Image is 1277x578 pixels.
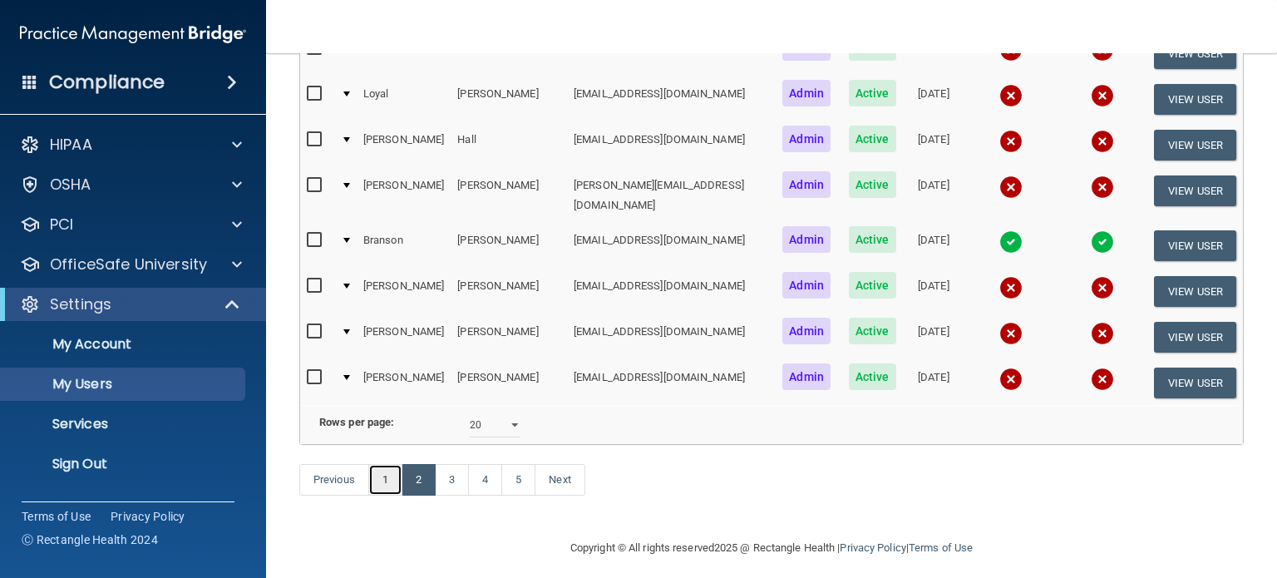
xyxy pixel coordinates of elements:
[451,223,567,269] td: [PERSON_NAME]
[20,175,242,195] a: OSHA
[903,223,965,269] td: [DATE]
[849,318,896,344] span: Active
[782,318,831,344] span: Admin
[1154,130,1236,161] button: View User
[567,314,771,360] td: [EMAIL_ADDRESS][DOMAIN_NAME]
[357,77,451,122] td: Loyal
[357,122,451,168] td: [PERSON_NAME]
[849,126,896,152] span: Active
[1154,322,1236,353] button: View User
[999,276,1023,299] img: cross.ca9f0e7f.svg
[11,456,238,472] p: Sign Out
[451,168,567,223] td: [PERSON_NAME]
[849,272,896,299] span: Active
[782,126,831,152] span: Admin
[903,31,965,77] td: [DATE]
[468,521,1075,575] div: Copyright © All rights reserved 2025 @ Rectangle Health | |
[567,360,771,405] td: [EMAIL_ADDRESS][DOMAIN_NAME]
[1091,276,1114,299] img: cross.ca9f0e7f.svg
[451,122,567,168] td: Hall
[1091,322,1114,345] img: cross.ca9f0e7f.svg
[357,168,451,223] td: [PERSON_NAME]
[50,215,73,235] p: PCI
[1091,84,1114,107] img: cross.ca9f0e7f.svg
[1091,368,1114,391] img: cross.ca9f0e7f.svg
[1091,175,1114,199] img: cross.ca9f0e7f.svg
[903,168,965,223] td: [DATE]
[999,130,1023,153] img: cross.ca9f0e7f.svg
[782,363,831,390] span: Admin
[782,80,831,106] span: Admin
[567,168,771,223] td: [PERSON_NAME][EMAIL_ADDRESS][DOMAIN_NAME]
[782,226,831,253] span: Admin
[903,77,965,122] td: [DATE]
[357,360,451,405] td: [PERSON_NAME]
[999,84,1023,107] img: cross.ca9f0e7f.svg
[11,416,238,432] p: Services
[402,464,436,496] a: 2
[903,269,965,314] td: [DATE]
[1091,230,1114,254] img: tick.e7d51cea.svg
[22,531,158,548] span: Ⓒ Rectangle Health 2024
[1154,276,1236,307] button: View User
[20,294,241,314] a: Settings
[999,230,1023,254] img: tick.e7d51cea.svg
[567,77,771,122] td: [EMAIL_ADDRESS][DOMAIN_NAME]
[357,314,451,360] td: [PERSON_NAME]
[50,175,91,195] p: OSHA
[20,254,242,274] a: OfficeSafe University
[535,464,584,496] a: Next
[909,541,973,554] a: Terms of Use
[903,360,965,405] td: [DATE]
[451,314,567,360] td: [PERSON_NAME]
[451,269,567,314] td: [PERSON_NAME]
[849,80,896,106] span: Active
[567,223,771,269] td: [EMAIL_ADDRESS][DOMAIN_NAME]
[1091,130,1114,153] img: cross.ca9f0e7f.svg
[451,31,567,77] td: [PERSON_NAME]
[11,336,238,353] p: My Account
[357,31,451,77] td: [PERSON_NAME]
[435,464,469,496] a: 3
[1154,175,1236,206] button: View User
[468,464,502,496] a: 4
[357,269,451,314] td: [PERSON_NAME]
[849,171,896,198] span: Active
[840,541,905,554] a: Privacy Policy
[50,294,111,314] p: Settings
[782,272,831,299] span: Admin
[849,226,896,253] span: Active
[20,17,246,51] img: PMB logo
[111,508,185,525] a: Privacy Policy
[567,122,771,168] td: [EMAIL_ADDRESS][DOMAIN_NAME]
[1154,368,1236,398] button: View User
[999,175,1023,199] img: cross.ca9f0e7f.svg
[368,464,402,496] a: 1
[357,223,451,269] td: Branson
[11,376,238,393] p: My Users
[20,135,242,155] a: HIPAA
[451,77,567,122] td: [PERSON_NAME]
[782,171,831,198] span: Admin
[319,416,394,428] b: Rows per page:
[1154,230,1236,261] button: View User
[501,464,535,496] a: 5
[1154,84,1236,115] button: View User
[567,31,771,77] td: [EMAIL_ADDRESS][DOMAIN_NAME]
[451,360,567,405] td: [PERSON_NAME]
[49,71,165,94] h4: Compliance
[849,363,896,390] span: Active
[903,314,965,360] td: [DATE]
[999,322,1023,345] img: cross.ca9f0e7f.svg
[567,269,771,314] td: [EMAIL_ADDRESS][DOMAIN_NAME]
[903,122,965,168] td: [DATE]
[299,464,369,496] a: Previous
[20,215,242,235] a: PCI
[1154,38,1236,69] button: View User
[50,135,92,155] p: HIPAA
[22,508,91,525] a: Terms of Use
[999,368,1023,391] img: cross.ca9f0e7f.svg
[50,254,207,274] p: OfficeSafe University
